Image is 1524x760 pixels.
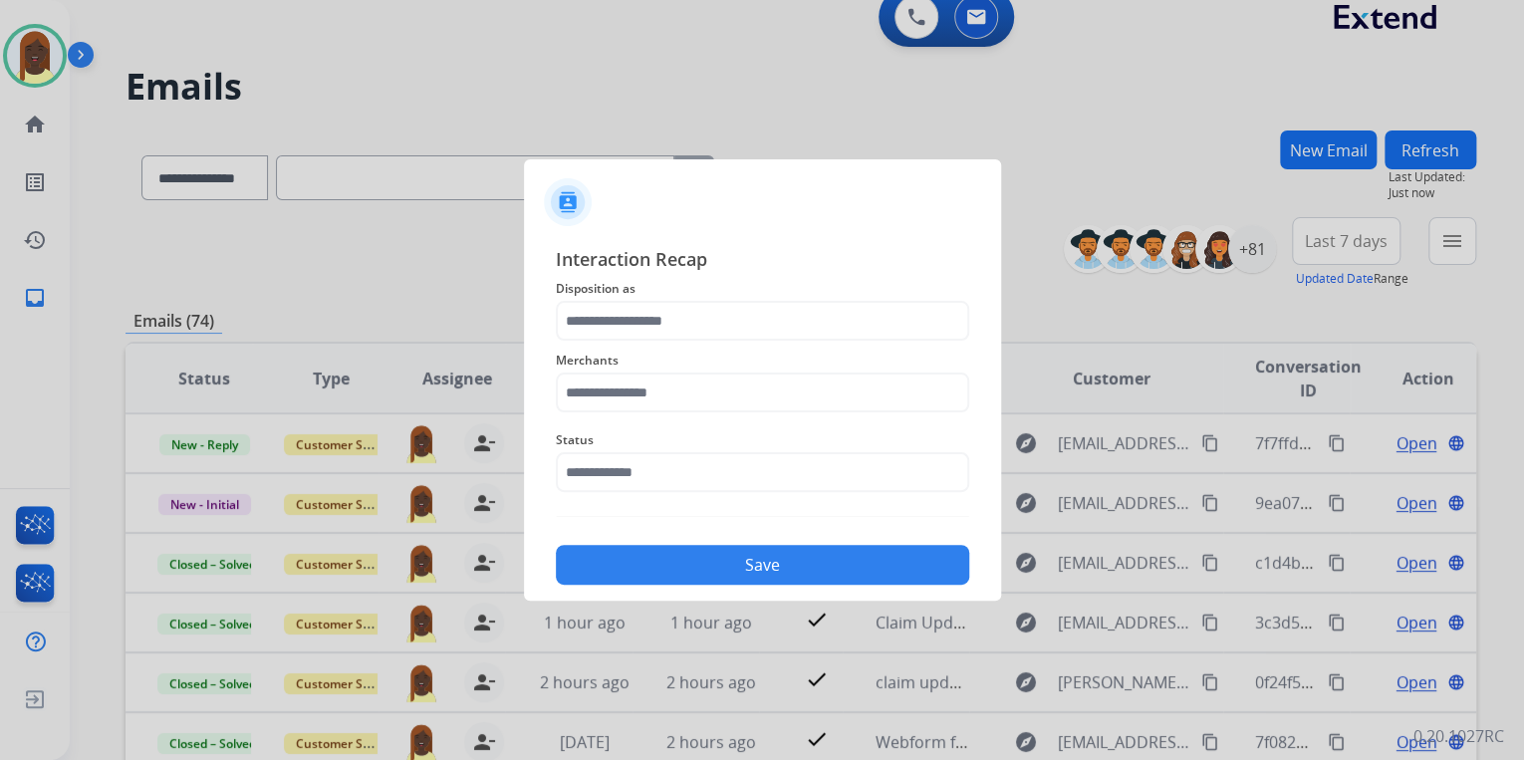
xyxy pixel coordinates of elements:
[556,245,969,277] span: Interaction Recap
[556,349,969,373] span: Merchants
[1413,724,1504,748] p: 0.20.1027RC
[556,516,969,517] img: contact-recap-line.svg
[544,178,592,226] img: contactIcon
[556,428,969,452] span: Status
[556,277,969,301] span: Disposition as
[556,545,969,585] button: Save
